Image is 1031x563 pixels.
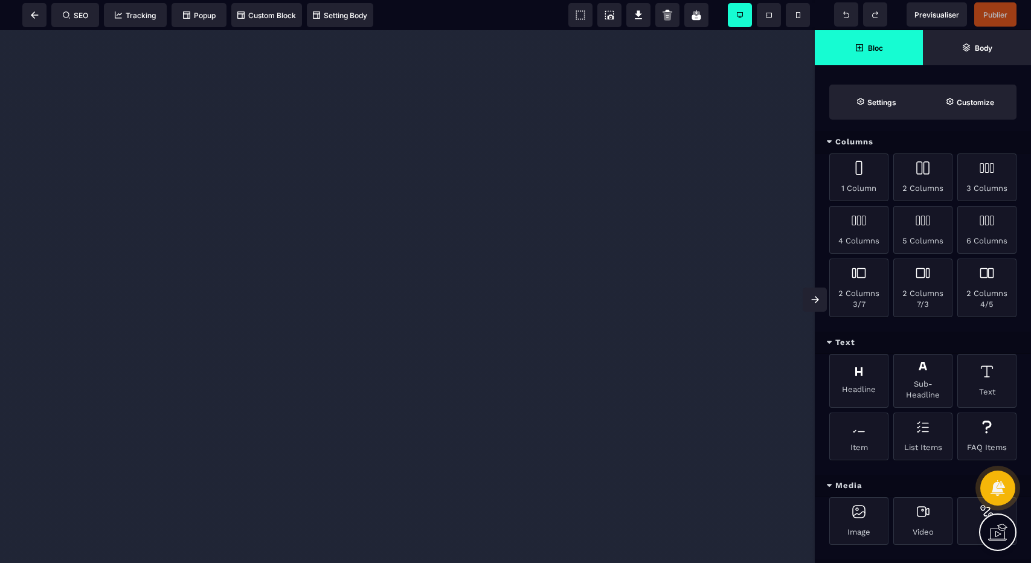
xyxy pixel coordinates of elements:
div: Item [829,413,888,460]
span: Tracking [115,11,156,20]
div: Map [957,497,1017,545]
div: 2 Columns 7/3 [893,259,952,317]
strong: Bloc [868,43,883,53]
span: View components [568,3,593,27]
span: Publier [983,10,1007,19]
div: Sub-Headline [893,354,952,408]
strong: Settings [867,98,896,107]
div: 5 Columns [893,206,952,254]
div: Video [893,497,952,545]
span: Open Layer Manager [923,30,1031,65]
strong: Body [975,43,992,53]
div: List Items [893,413,952,460]
div: Image [829,497,888,545]
span: Preview [907,2,967,27]
div: Columns [815,131,1031,153]
span: Screenshot [597,3,621,27]
span: Previsualiser [914,10,959,19]
span: Setting Body [313,11,367,20]
div: 2 Columns [893,153,952,201]
div: FAQ Items [957,413,1017,460]
span: Open Blocks [815,30,923,65]
div: 1 Column [829,153,888,201]
div: 6 Columns [957,206,1017,254]
span: SEO [63,11,88,20]
strong: Customize [957,98,994,107]
div: Text [815,332,1031,354]
span: Settings [829,85,923,120]
div: 2 Columns 3/7 [829,259,888,317]
div: Text [957,354,1017,408]
div: 4 Columns [829,206,888,254]
div: 2 Columns 4/5 [957,259,1017,317]
span: Popup [183,11,216,20]
div: 3 Columns [957,153,1017,201]
div: Headline [829,354,888,408]
span: Custom Block [237,11,296,20]
span: Open Style Manager [923,85,1017,120]
div: Media [815,475,1031,497]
